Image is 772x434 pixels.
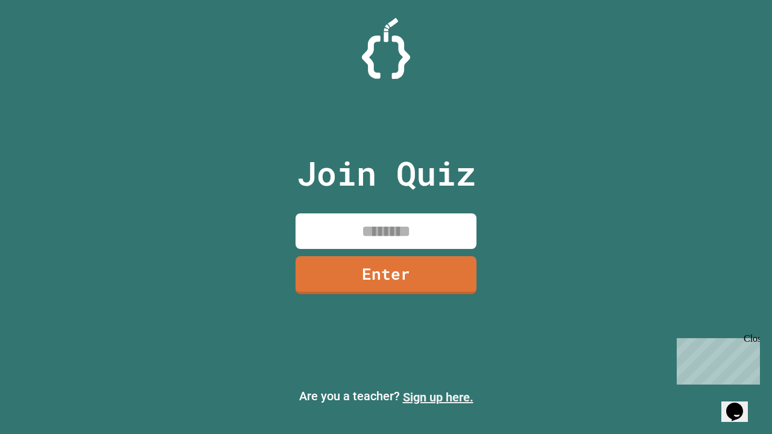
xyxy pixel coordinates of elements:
iframe: chat widget [672,333,760,385]
iframe: chat widget [721,386,760,422]
div: Chat with us now!Close [5,5,83,77]
a: Enter [296,256,476,294]
p: Are you a teacher? [10,387,762,406]
p: Join Quiz [297,148,476,198]
a: Sign up here. [403,390,473,404]
img: Logo.svg [362,18,410,79]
